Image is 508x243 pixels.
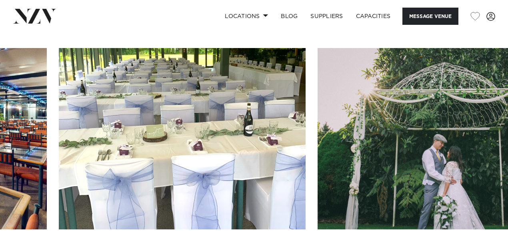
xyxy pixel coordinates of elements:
a: BLOG [274,8,304,25]
a: Capacities [350,8,397,25]
button: Message Venue [402,8,458,25]
a: Locations [218,8,274,25]
img: nzv-logo.png [13,9,56,23]
a: SUPPLIERS [304,8,349,25]
swiper-slide: 13 / 14 [59,48,306,229]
